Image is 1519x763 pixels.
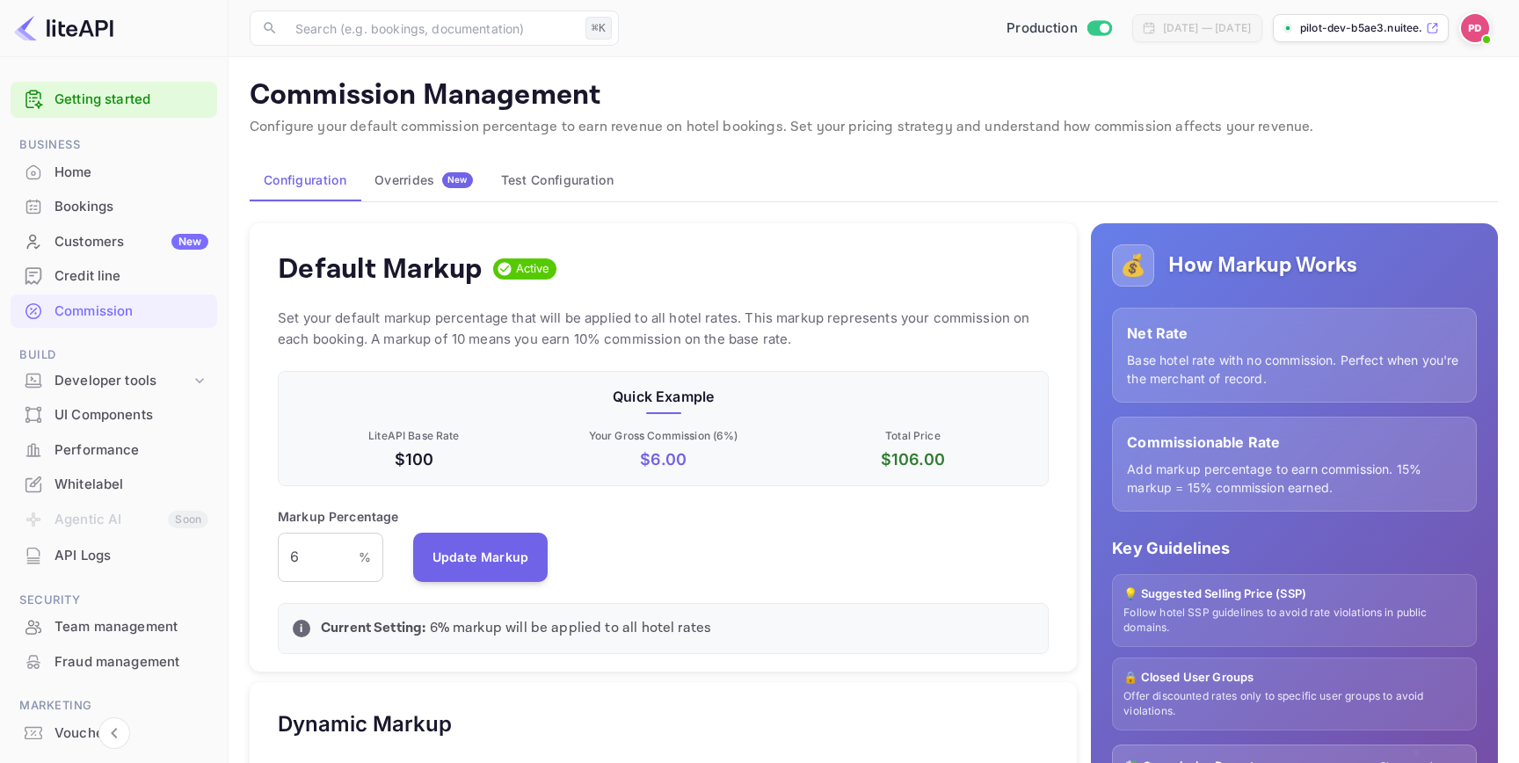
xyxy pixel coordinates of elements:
[11,398,217,431] a: UI Components
[55,546,208,566] div: API Logs
[11,156,217,190] div: Home
[11,135,217,155] span: Business
[278,308,1049,350] p: Set your default markup percentage that will be applied to all hotel rates. This markup represent...
[509,260,557,278] span: Active
[792,428,1035,444] p: Total Price
[11,433,217,466] a: Performance
[11,539,217,571] a: API Logs
[374,172,473,188] div: Overrides
[11,539,217,573] div: API Logs
[11,190,217,222] a: Bookings
[999,18,1118,39] div: Switch to Sandbox mode
[250,117,1498,138] p: Configure your default commission percentage to earn revenue on hotel bookings. Set your pricing ...
[1127,432,1462,453] p: Commissionable Rate
[55,440,208,461] div: Performance
[55,617,208,637] div: Team management
[55,232,208,252] div: Customers
[11,645,217,678] a: Fraud management
[359,548,371,566] p: %
[11,366,217,396] div: Developer tools
[1123,585,1465,603] p: 💡 Suggested Selling Price (SSP)
[285,11,578,46] input: Search (e.g. bookings, documentation)
[442,174,473,185] span: New
[11,225,217,259] div: CustomersNew
[250,78,1498,113] p: Commission Management
[11,468,217,502] div: Whitelabel
[1168,251,1357,280] h5: How Markup Works
[11,259,217,294] div: Credit line
[11,716,217,751] div: Vouchers
[278,507,399,526] p: Markup Percentage
[55,652,208,672] div: Fraud management
[11,610,217,643] a: Team management
[55,163,208,183] div: Home
[55,302,208,322] div: Commission
[11,468,217,500] a: Whitelabel
[55,723,208,744] div: Vouchers
[11,259,217,292] a: Credit line
[11,190,217,224] div: Bookings
[98,717,130,749] button: Collapse navigation
[1461,14,1489,42] img: Pilot Dev
[792,447,1035,471] p: $ 106.00
[11,345,217,365] span: Build
[14,14,113,42] img: LiteAPI logo
[11,225,217,258] a: CustomersNew
[1127,323,1462,344] p: Net Rate
[55,266,208,287] div: Credit line
[1123,606,1465,636] p: Follow hotel SSP guidelines to avoid rate violations in public domains.
[11,398,217,432] div: UI Components
[1127,351,1462,388] p: Base hotel rate with no commission. Perfect when you're the merchant of record.
[585,17,612,40] div: ⌘K
[293,386,1034,407] p: Quick Example
[11,433,217,468] div: Performance
[55,405,208,425] div: UI Components
[1120,250,1146,281] p: 💰
[1123,669,1465,687] p: 🔒 Closed User Groups
[55,197,208,217] div: Bookings
[293,447,535,471] p: $100
[55,90,208,110] a: Getting started
[1127,460,1462,497] p: Add markup percentage to earn commission. 15% markup = 15% commission earned.
[11,294,217,329] div: Commission
[293,428,535,444] p: LiteAPI Base Rate
[55,475,208,495] div: Whitelabel
[300,621,302,636] p: i
[11,610,217,644] div: Team management
[171,234,208,250] div: New
[11,645,217,679] div: Fraud management
[278,710,452,738] h5: Dynamic Markup
[278,533,359,582] input: 0
[11,591,217,610] span: Security
[1163,20,1251,36] div: [DATE] — [DATE]
[278,251,483,287] h4: Default Markup
[11,156,217,188] a: Home
[542,428,785,444] p: Your Gross Commission ( 6 %)
[1300,20,1422,36] p: pilot-dev-b5ae3.nuitee...
[321,618,1034,639] p: 6 % markup will be applied to all hotel rates
[55,371,191,391] div: Developer tools
[542,447,785,471] p: $ 6.00
[250,159,360,201] button: Configuration
[11,696,217,716] span: Marketing
[1123,689,1465,719] p: Offer discounted rates only to specific user groups to avoid violations.
[487,159,628,201] button: Test Configuration
[321,619,425,637] strong: Current Setting:
[11,294,217,327] a: Commission
[11,82,217,118] div: Getting started
[413,533,549,582] button: Update Markup
[11,716,217,749] a: Vouchers
[1112,536,1477,560] p: Key Guidelines
[1007,18,1078,39] span: Production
